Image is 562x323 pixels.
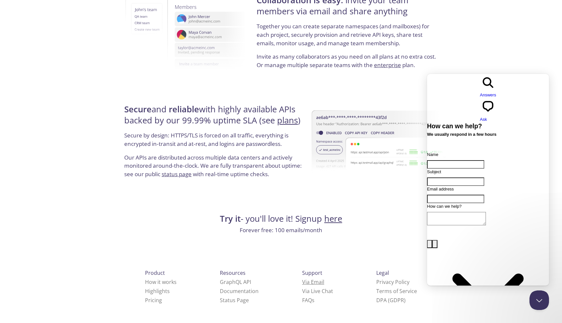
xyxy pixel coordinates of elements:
span: Support [302,269,322,276]
h4: and with highly available APIs backed by our 99.99% uptime SLA (see ) [124,104,305,132]
span: Resources [220,269,246,276]
a: Highlights [145,288,170,295]
a: Via Email [302,278,324,286]
a: DPA (GDPR) [376,297,406,304]
span: s [312,297,314,304]
img: uptime [312,90,446,194]
a: plans [277,115,298,126]
iframe: Help Scout Beacon - Live Chat, Contact Form, and Knowledge Base [427,74,549,286]
a: status page [162,170,192,178]
a: Status Page [220,297,249,304]
a: How it works [145,278,177,286]
h4: - you'll love it! Signup [122,213,440,224]
strong: Try it [220,213,241,224]
a: Via Live Chat [302,288,333,295]
strong: reliable [169,104,199,115]
a: FAQ [302,297,314,304]
a: Privacy Policy [376,278,409,286]
a: GraphQL API [220,278,251,286]
a: Documentation [220,288,259,295]
p: Forever free: 100 emails/month [122,226,440,234]
strong: Secure [124,104,152,115]
a: Terms of Service [376,288,417,295]
p: Secure by design: HTTPS/TLS is forced on all traffic, everything is encrypted in-transit and at-r... [124,131,305,153]
span: Product [145,269,165,276]
a: Pricing [145,297,162,304]
a: here [324,213,342,224]
a: enterprise [374,61,401,69]
p: Our APIs are distributed across multiple data centers and actively monitored around-the-clock. We... [124,153,305,184]
span: Legal [376,269,389,276]
p: Together you can create separate namespaces (and mailboxes) for each project, securely provision ... [257,22,438,52]
iframe: Help Scout Beacon - Close [529,290,549,310]
p: Invite as many collaborators as you need on all plans at no extra cost. Or manage multiple separa... [257,52,438,69]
